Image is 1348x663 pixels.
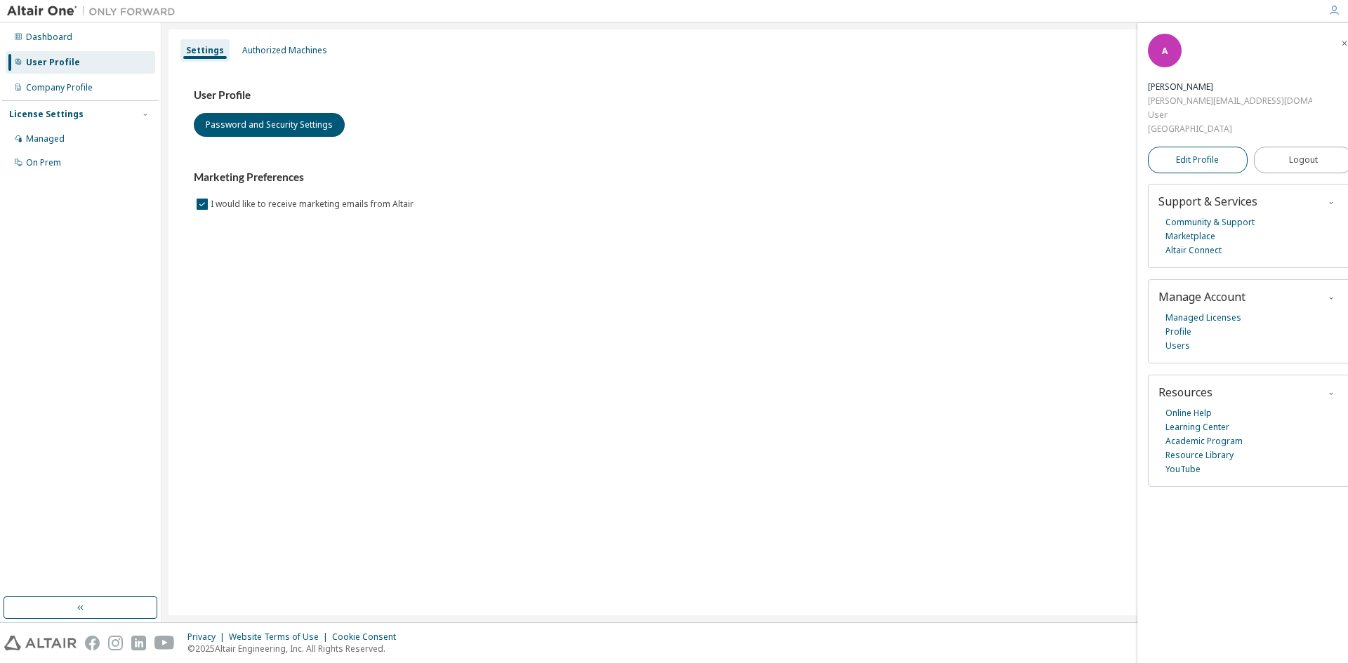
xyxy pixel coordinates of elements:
[1148,80,1312,94] div: Arya Wibawa
[26,57,80,68] div: User Profile
[1165,462,1201,476] a: YouTube
[1165,420,1229,434] a: Learning Center
[1158,289,1245,304] span: Manage Account
[1165,229,1215,243] a: Marketplace
[1289,153,1318,167] span: Logout
[4,636,77,650] img: altair_logo.svg
[1165,311,1241,325] a: Managed Licenses
[194,113,345,137] button: Password and Security Settings
[1148,147,1248,173] a: Edit Profile
[1165,448,1234,462] a: Resource Library
[194,88,1316,102] h3: User Profile
[26,32,72,43] div: Dashboard
[26,157,61,168] div: On Prem
[7,4,183,18] img: Altair One
[1176,154,1219,166] span: Edit Profile
[186,45,224,56] div: Settings
[9,109,84,120] div: License Settings
[1162,45,1168,57] span: A
[85,636,100,650] img: facebook.svg
[1148,108,1312,122] div: User
[187,631,229,643] div: Privacy
[187,643,404,655] p: © 2025 Altair Engineering, Inc. All Rights Reserved.
[242,45,327,56] div: Authorized Machines
[1158,384,1212,400] span: Resources
[1165,325,1191,339] a: Profile
[1165,243,1222,257] a: Altair Connect
[154,636,175,650] img: youtube.svg
[332,631,404,643] div: Cookie Consent
[108,636,123,650] img: instagram.svg
[1148,94,1312,108] div: [PERSON_NAME][EMAIL_ADDRESS][DOMAIN_NAME]
[229,631,332,643] div: Website Terms of Use
[1165,434,1243,448] a: Academic Program
[1165,339,1190,353] a: Users
[131,636,146,650] img: linkedin.svg
[1165,215,1255,229] a: Community & Support
[26,82,93,93] div: Company Profile
[1158,194,1257,209] span: Support & Services
[1165,406,1212,420] a: Online Help
[26,133,65,145] div: Managed
[194,170,1316,185] h3: Marketing Preferences
[211,196,416,213] label: I would like to receive marketing emails from Altair
[1148,122,1312,136] div: [GEOGRAPHIC_DATA]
